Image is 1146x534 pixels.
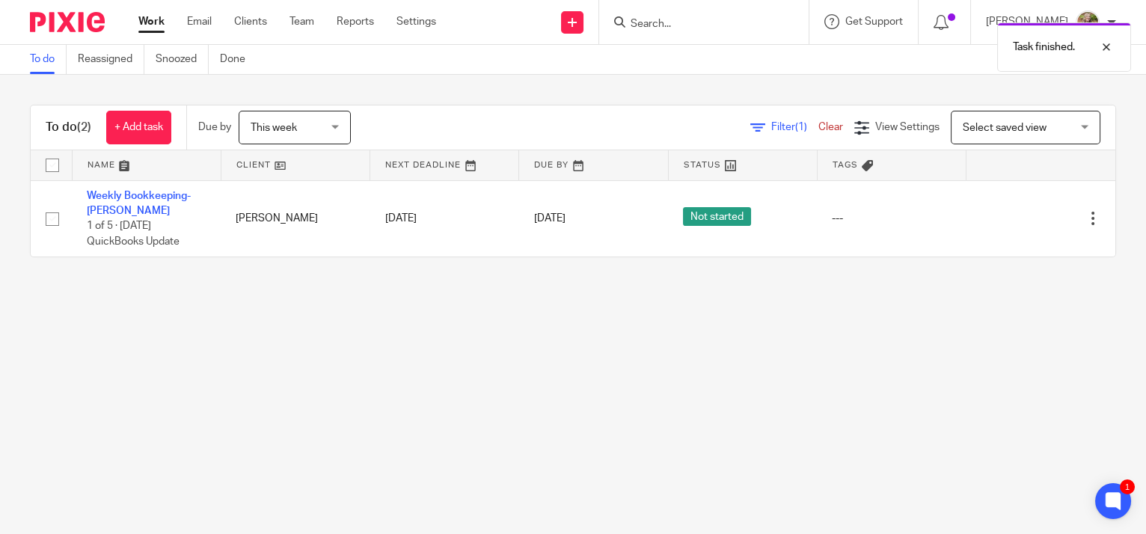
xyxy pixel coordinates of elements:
span: Select saved view [963,123,1047,133]
span: This week [251,123,297,133]
td: [DATE] [370,180,519,257]
div: 1 [1120,479,1135,494]
span: (1) [795,122,807,132]
p: Task finished. [1013,40,1075,55]
h1: To do [46,120,91,135]
span: View Settings [875,122,940,132]
a: Reassigned [78,45,144,74]
a: Clients [234,14,267,29]
a: To do [30,45,67,74]
td: [PERSON_NAME] [221,180,370,257]
a: Settings [396,14,436,29]
a: Email [187,14,212,29]
span: 1 of 5 · [DATE] QuickBooks Update [87,221,180,247]
span: Tags [833,161,858,169]
span: (2) [77,121,91,133]
a: + Add task [106,111,171,144]
img: Pixie [30,12,105,32]
span: [DATE] [534,213,566,224]
a: Weekly Bookkeeping- [PERSON_NAME] [87,191,191,216]
a: Snoozed [156,45,209,74]
p: Due by [198,120,231,135]
span: Not started [683,207,751,226]
a: Done [220,45,257,74]
img: image.jpg [1076,10,1100,34]
div: --- [832,211,951,226]
a: Reports [337,14,374,29]
a: Team [289,14,314,29]
span: Filter [771,122,818,132]
a: Clear [818,122,843,132]
a: Work [138,14,165,29]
